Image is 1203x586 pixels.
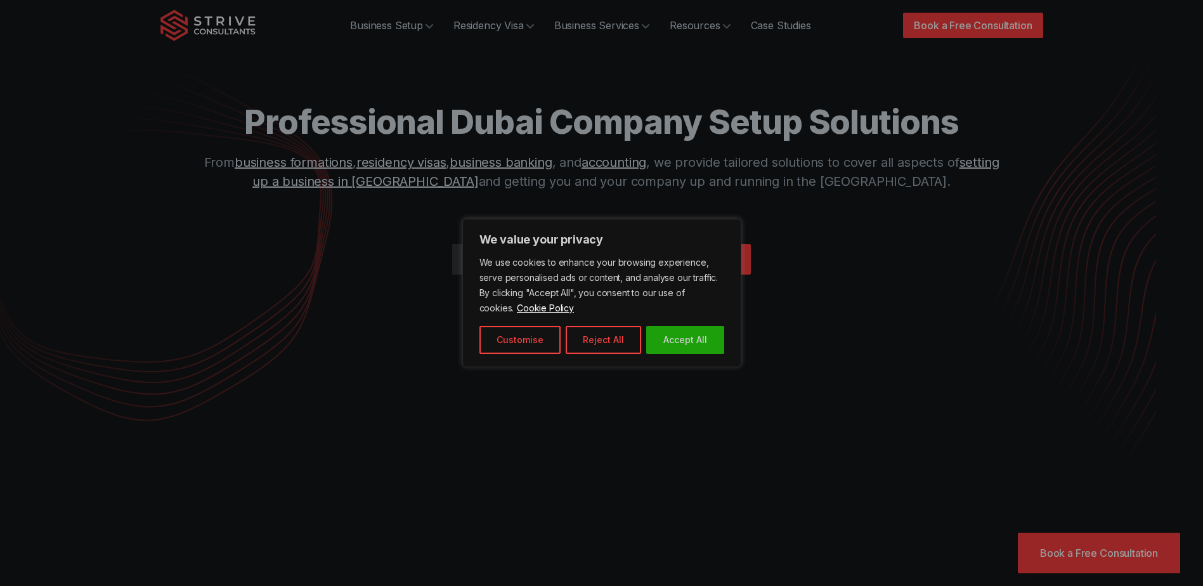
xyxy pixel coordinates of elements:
[566,326,641,354] button: Reject All
[646,326,724,354] button: Accept All
[516,302,575,314] a: Cookie Policy
[462,219,741,367] div: We value your privacy
[479,232,724,247] p: We value your privacy
[479,326,561,354] button: Customise
[479,255,724,316] p: We use cookies to enhance your browsing experience, serve personalised ads or content, and analys...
